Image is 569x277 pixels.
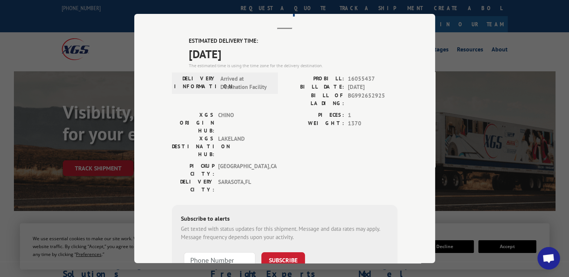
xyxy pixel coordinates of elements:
button: SUBSCRIBE [261,252,305,268]
label: DELIVERY INFORMATION: [174,74,217,91]
span: 16055437 [348,74,398,83]
label: BILL OF LADING: [285,91,344,107]
span: Arrived at Destination Facility [220,74,271,91]
span: 1 [348,111,398,119]
div: The estimated time is using the time zone for the delivery destination. [189,62,398,69]
label: DELIVERY CITY: [172,178,214,193]
span: SARASOTA , FL [218,178,269,193]
span: 1370 [348,119,398,128]
label: PROBILL: [285,74,344,83]
h2: Track Shipment [172,4,398,18]
span: [DATE] [348,83,398,92]
label: WEIGHT: [285,119,344,128]
div: Get texted with status updates for this shipment. Message and data rates may apply. Message frequ... [181,224,388,241]
label: XGS DESTINATION HUB: [172,134,214,158]
label: BILL DATE: [285,83,344,92]
span: BG992652925 [348,91,398,107]
div: Subscribe to alerts [181,214,388,224]
span: [GEOGRAPHIC_DATA] , CA [218,162,269,178]
span: [DATE] [189,45,398,62]
span: LAKELAND [218,134,269,158]
label: PICKUP CITY: [172,162,214,178]
input: Phone Number [184,252,255,268]
a: Open chat [537,247,560,269]
label: PIECES: [285,111,344,119]
label: XGS ORIGIN HUB: [172,111,214,134]
span: CHINO [218,111,269,134]
label: ESTIMATED DELIVERY TIME: [189,37,398,45]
